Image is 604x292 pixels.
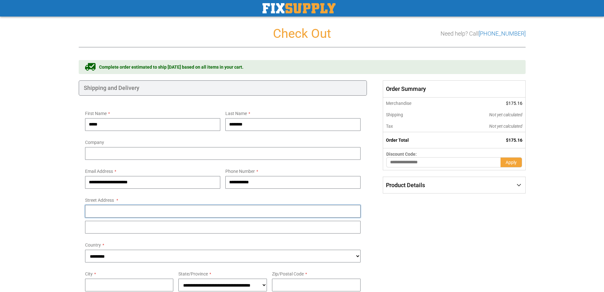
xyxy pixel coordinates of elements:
th: Merchandise [383,98,446,109]
a: store logo [262,3,335,13]
span: Email Address [85,169,113,174]
span: Country [85,242,101,248]
span: Complete order estimated to ship [DATE] based on all items in your cart. [99,64,243,70]
span: Discount Code: [386,152,417,157]
span: Phone Number [225,169,255,174]
span: First Name [85,111,107,116]
span: Product Details [386,182,425,188]
span: Company [85,140,104,145]
span: Order Summary [383,80,525,98]
span: Shipping [386,112,403,117]
span: Last Name [225,111,247,116]
span: Zip/Postal Code [272,271,304,276]
h1: Check Out [79,27,526,41]
span: Not yet calculated [489,124,522,129]
strong: Order Total [386,138,409,143]
span: $175.16 [506,101,522,106]
a: [PHONE_NUMBER] [479,30,526,37]
span: City [85,271,93,276]
span: $175.16 [506,138,522,143]
img: Fix Industrial Supply [262,3,335,13]
span: Not yet calculated [489,112,522,117]
span: State/Province [178,271,208,276]
th: Tax [383,120,446,132]
span: Apply [506,160,517,165]
span: Street Address [85,198,114,203]
button: Apply [501,157,522,167]
h3: Need help? Call [441,31,526,37]
div: Shipping and Delivery [79,80,367,96]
